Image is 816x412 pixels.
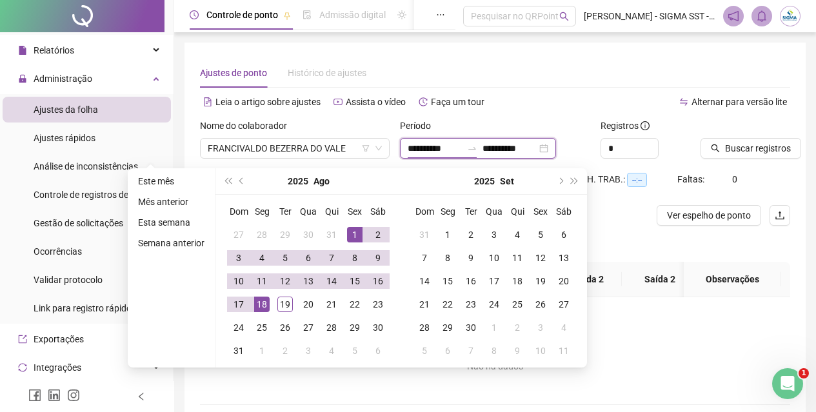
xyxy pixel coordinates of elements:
[274,339,297,362] td: 2025-09-02
[601,119,650,133] span: Registros
[18,335,27,344] span: export
[67,389,80,402] span: instagram
[297,293,320,316] td: 2025-08-20
[459,293,483,316] td: 2025-09-23
[366,293,390,316] td: 2025-08-23
[370,343,386,358] div: 6
[18,74,27,83] span: lock
[436,316,459,339] td: 2025-09-29
[417,227,432,242] div: 31
[297,270,320,293] td: 2025-08-13
[301,297,316,312] div: 20
[486,273,502,289] div: 17
[556,250,572,266] div: 13
[250,223,274,246] td: 2025-07-28
[221,168,235,194] button: super-prev-year
[417,320,432,335] div: 28
[320,270,343,293] td: 2025-08-14
[552,316,575,339] td: 2025-10-04
[397,10,406,19] span: sun
[483,200,506,223] th: Qua
[34,362,81,373] span: Integrações
[701,138,801,159] button: Buscar registros
[732,174,737,184] span: 0
[436,10,445,19] span: ellipsis
[553,168,567,194] button: next-year
[679,97,688,106] span: swap
[343,200,366,223] th: Sex
[274,316,297,339] td: 2025-08-26
[414,10,479,20] span: Gestão de férias
[436,200,459,223] th: Seg
[227,316,250,339] td: 2025-08-24
[529,339,552,362] td: 2025-10-10
[297,223,320,246] td: 2025-07-30
[324,320,339,335] div: 28
[297,316,320,339] td: 2025-08-27
[506,270,529,293] td: 2025-09-18
[486,250,502,266] div: 10
[190,10,199,19] span: clock-circle
[277,227,293,242] div: 29
[556,273,572,289] div: 20
[657,205,761,226] button: Ver espelho de ponto
[250,316,274,339] td: 2025-08-25
[34,161,138,172] span: Análise de inconsistências
[728,10,739,22] span: notification
[483,316,506,339] td: 2025-10-01
[320,316,343,339] td: 2025-08-28
[556,343,572,358] div: 11
[799,368,809,378] span: 1
[627,173,647,187] span: --:--
[533,250,548,266] div: 12
[533,227,548,242] div: 5
[34,275,103,285] span: Validar protocolo
[436,293,459,316] td: 2025-09-22
[231,297,246,312] div: 17
[277,273,293,289] div: 12
[200,68,267,78] span: Ajustes de ponto
[467,143,477,153] span: swap-right
[208,139,382,158] span: FRANCIVALDO BEZERRA DO VALE
[324,273,339,289] div: 14
[254,273,270,289] div: 11
[483,293,506,316] td: 2025-09-24
[34,303,132,313] span: Link para registro rápido
[274,270,297,293] td: 2025-08-12
[277,320,293,335] div: 26
[510,320,525,335] div: 2
[254,227,270,242] div: 28
[319,10,386,20] span: Admissão digital
[34,45,74,55] span: Relatórios
[254,250,270,266] div: 4
[474,168,495,194] button: year panel
[440,250,455,266] div: 8
[413,293,436,316] td: 2025-09-21
[48,389,61,402] span: linkedin
[343,316,366,339] td: 2025-08-29
[343,270,366,293] td: 2025-08-15
[366,223,390,246] td: 2025-08-02
[301,273,316,289] div: 13
[250,339,274,362] td: 2025-09-01
[417,343,432,358] div: 5
[303,10,312,19] span: file-done
[362,144,370,152] span: filter
[419,97,428,106] span: history
[506,339,529,362] td: 2025-10-09
[413,339,436,362] td: 2025-10-05
[584,9,715,23] span: [PERSON_NAME] - SIGMA SST - SEGURANÇA E SAÚDE NO TRABALHO LTDA
[552,270,575,293] td: 2025-09-20
[506,293,529,316] td: 2025-09-25
[552,339,575,362] td: 2025-10-11
[320,223,343,246] td: 2025-07-31
[486,343,502,358] div: 8
[711,144,720,153] span: search
[347,250,363,266] div: 8
[301,343,316,358] div: 3
[231,320,246,335] div: 24
[417,273,432,289] div: 14
[463,273,479,289] div: 16
[459,223,483,246] td: 2025-09-02
[370,297,386,312] div: 23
